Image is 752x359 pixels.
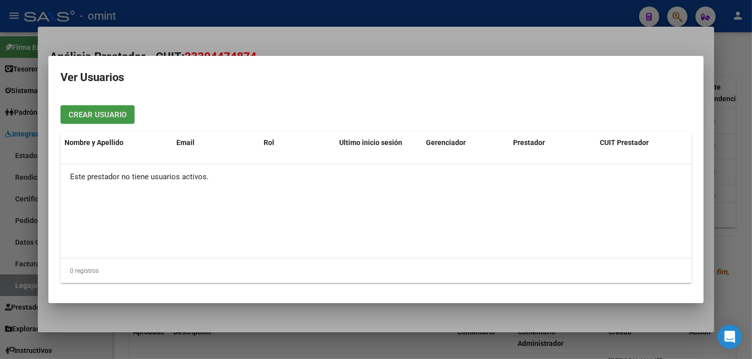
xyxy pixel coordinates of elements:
[60,258,692,283] div: 0 registros
[718,325,742,349] div: Open Intercom Messenger
[335,132,422,154] datatable-header-cell: Ultimo inicio sesión
[60,132,173,154] datatable-header-cell: Nombre y Apellido
[600,138,649,147] span: CUIT Prestador
[426,138,466,147] span: Gerenciador
[260,132,335,154] datatable-header-cell: Rol
[173,132,260,154] datatable-header-cell: Email
[596,132,683,154] datatable-header-cell: CUIT Prestador
[422,132,510,154] datatable-header-cell: Gerenciador
[339,138,402,147] span: Ultimo inicio sesión
[69,110,127,119] span: Crear Usuario
[60,164,692,189] div: Este prestador no tiene usuarios activos.
[177,138,195,147] span: Email
[65,138,123,147] span: Nombre y Apellido
[513,138,545,147] span: Prestador
[509,132,596,154] datatable-header-cell: Prestador
[264,138,274,147] span: Rol
[60,105,135,124] button: Crear Usuario
[60,68,692,87] h2: Ver Usuarios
